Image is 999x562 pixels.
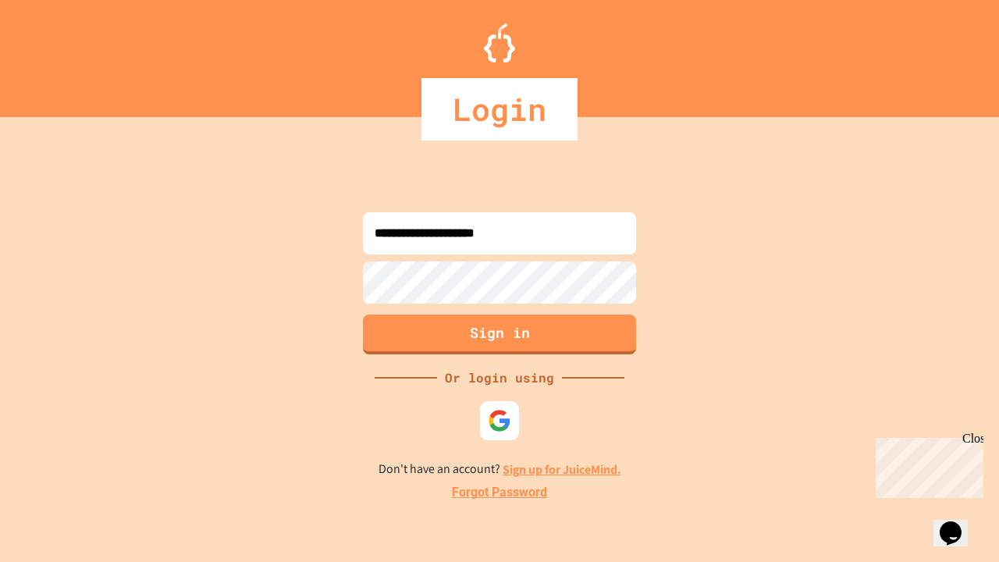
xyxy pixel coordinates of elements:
button: Sign in [363,315,636,354]
div: Or login using [437,368,562,387]
a: Forgot Password [452,483,547,502]
img: Logo.svg [484,23,515,62]
iframe: chat widget [869,432,983,498]
div: Chat with us now!Close [6,6,108,99]
iframe: chat widget [933,500,983,546]
div: Login [421,78,578,140]
a: Sign up for JuiceMind. [503,461,621,478]
img: google-icon.svg [488,409,511,432]
p: Don't have an account? [379,460,621,479]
